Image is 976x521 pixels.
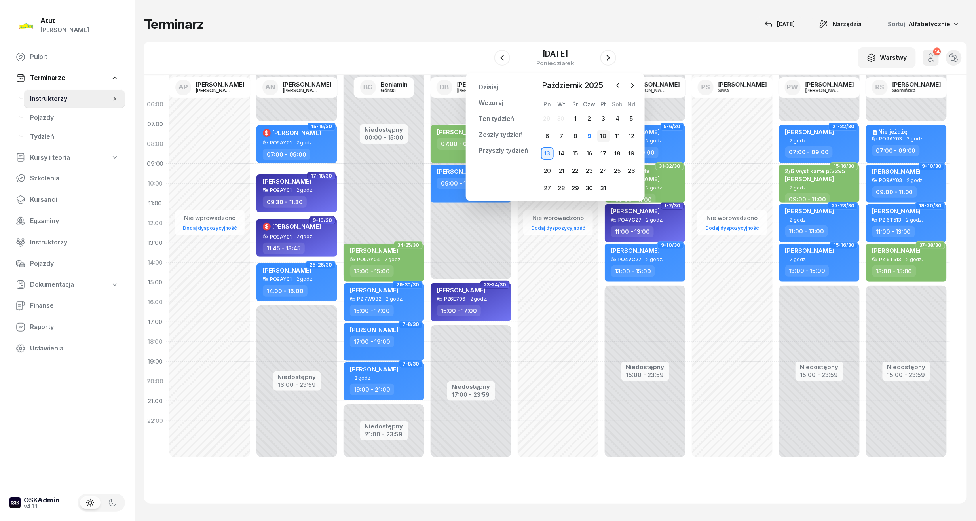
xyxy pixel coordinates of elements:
div: 09:30 - 11:30 [263,196,307,208]
a: AN[PERSON_NAME][PERSON_NAME] [256,77,338,98]
button: Sortuj Alfabetycznie [879,16,967,32]
div: Wt [554,101,568,108]
div: 22 [569,165,582,177]
div: Niedostępny [365,423,403,429]
div: 26 [625,165,638,177]
span: Alfabetycznie [909,20,951,28]
div: PO9AY04 [357,257,380,262]
div: 17:00 - 23:59 [452,390,490,398]
a: Ten tydzień [472,111,520,127]
div: Niedostępny [452,384,490,390]
span: Tydzień [30,132,119,142]
div: OSKAdmin [24,497,60,504]
img: logo-xs-dark@2x.png [9,497,21,508]
div: 00:00 - 15:00 [365,133,403,141]
span: 7-8/30 [403,324,419,325]
div: 09:00 - 11:00 [785,193,830,205]
div: PZ 6T513 [879,217,902,222]
div: 23 [583,165,596,177]
div: Niedostępny [365,127,403,133]
span: [PERSON_NAME] [437,128,486,136]
div: 11:00 - 13:00 [785,225,828,237]
a: Tydzień [24,127,125,146]
span: 2 godz. [385,257,402,262]
div: 27 [541,182,554,195]
span: [PERSON_NAME] [785,175,834,183]
div: Niedostępny [278,374,316,380]
span: 2 godz. [646,185,663,191]
span: [PERSON_NAME] [350,326,399,333]
div: [PERSON_NAME] [283,81,332,87]
div: poniedziałek [536,60,574,66]
div: 07:00 - 09:00 [437,138,484,150]
button: Nie wprowadzonoDodaj dyspozycyjność [528,211,588,235]
div: Pn [540,101,554,108]
span: RS [875,84,884,91]
div: 17:00 [144,312,166,332]
div: 10:00 [144,174,166,193]
div: 16 [583,147,596,160]
a: Finanse [9,296,125,315]
span: Raporty [30,322,119,332]
div: Nd [625,101,638,108]
div: 19:00 - 21:00 [350,384,394,395]
span: 9-10/30 [661,244,680,246]
div: 17 [597,147,610,160]
span: AP [178,84,188,91]
span: $ [265,130,269,136]
button: Narzędzia [812,16,869,32]
div: 06:00 [144,95,166,114]
span: [PERSON_NAME] [263,267,311,274]
a: PS[PERSON_NAME]Siwa [691,77,773,98]
div: 29 [569,182,582,195]
span: Terminarze [30,73,65,83]
span: [PERSON_NAME] [272,129,321,136]
span: [PERSON_NAME] [785,207,834,215]
div: 20:00 [144,371,166,391]
span: $ [265,224,269,229]
span: 17-18/30 [311,175,332,177]
a: Dodaj dyspozycyjność [702,224,762,233]
div: [PERSON_NAME] [457,88,495,93]
span: [PERSON_NAME] [437,286,486,294]
span: 23-24/30 [484,284,506,286]
span: 2 godz. [646,257,663,262]
div: Niedostępny [887,364,926,370]
div: 19 [625,147,638,160]
div: Siwa [718,88,756,93]
div: 4 [611,112,624,125]
div: Nie wprowadzono [180,213,240,223]
span: 2 godz. [296,234,313,239]
span: 37-38/30 [919,244,942,246]
a: Przyszły tydzień [472,143,534,159]
div: 07:00 [144,114,166,134]
div: 09:00 - 11:00 [437,178,482,189]
div: 12:00 [144,213,166,233]
button: Nie wprowadzonoDodaj dyspozycyjność [180,211,240,235]
span: [PERSON_NAME] [263,178,311,185]
span: 2 godz. [906,217,923,223]
button: Niedostępny15:00 - 23:59 [626,362,665,380]
div: 16:00 - 23:59 [278,380,316,388]
span: 31-32/30 [659,165,680,167]
span: 2 godz. [646,217,663,223]
div: 09:00 - 11:00 [872,186,917,198]
div: 15:00 - 23:59 [626,370,665,378]
div: PZ 7W932 [357,296,382,301]
div: [DATE] [765,19,795,29]
div: Słomińska [892,88,930,93]
div: PO9AY01 [270,277,292,282]
div: Czw [583,101,596,108]
span: 2 godz. [907,136,924,142]
span: Narzędzia [833,19,862,29]
span: [PERSON_NAME] [437,168,486,175]
a: Przypnij [472,179,509,195]
span: 15-16/30 [834,244,854,246]
span: [PERSON_NAME] [611,247,660,254]
a: Raporty [9,318,125,337]
span: [PERSON_NAME] [272,223,321,230]
div: 3 [597,112,610,125]
span: [PERSON_NAME] [872,168,921,175]
span: 2 godz. [790,217,807,222]
div: 13:00 - 15:00 [872,265,916,277]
